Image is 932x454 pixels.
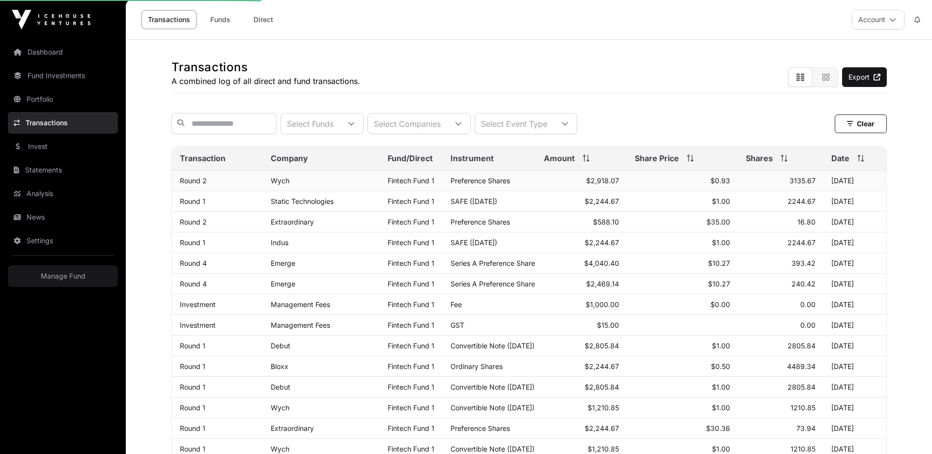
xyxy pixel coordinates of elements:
[271,424,314,432] a: Extraordinary
[271,403,289,412] a: Wych
[536,232,627,253] td: $2,244.67
[787,362,816,370] span: 4489.34
[823,315,886,336] td: [DATE]
[451,341,535,350] span: Convertible Note ([DATE])
[271,238,288,247] a: Indus
[842,67,887,87] a: Export
[712,341,730,350] span: $1.00
[706,218,730,226] span: $35.00
[835,114,887,133] button: Clear
[271,280,295,288] a: Emerge
[823,397,886,418] td: [DATE]
[180,218,207,226] a: Round 2
[180,445,205,453] a: Round 1
[271,383,290,391] a: Debut
[823,418,886,439] td: [DATE]
[635,152,679,164] span: Share Price
[8,230,118,252] a: Settings
[271,197,334,205] a: Static Technologies
[451,403,535,412] span: Convertible Note ([DATE])
[8,41,118,63] a: Dashboard
[281,113,339,134] div: Select Funds
[271,259,295,267] a: Emerge
[823,253,886,274] td: [DATE]
[388,445,434,453] a: Fintech Fund 1
[180,238,205,247] a: Round 1
[8,206,118,228] a: News
[8,65,118,86] a: Fund Investments
[823,212,886,232] td: [DATE]
[791,259,816,267] span: 393.42
[180,341,205,350] a: Round 1
[271,362,288,370] a: Bloxx
[388,403,434,412] a: Fintech Fund 1
[708,259,730,267] span: $10.27
[8,265,118,287] a: Manage Fund
[171,75,360,87] p: A combined log of all direct and fund transactions.
[823,336,886,356] td: [DATE]
[180,362,205,370] a: Round 1
[271,176,289,185] a: Wych
[388,321,434,329] a: Fintech Fund 1
[823,191,886,212] td: [DATE]
[180,403,205,412] a: Round 1
[791,280,816,288] span: 240.42
[712,383,730,391] span: $1.00
[388,197,434,205] a: Fintech Fund 1
[388,238,434,247] a: Fintech Fund 1
[536,170,627,191] td: $2,918.07
[788,341,816,350] span: 2805.84
[831,152,849,164] span: Date
[706,424,730,432] span: $30.36
[451,176,510,185] span: Preference Shares
[180,197,205,205] a: Round 1
[451,259,535,267] span: Series A Preference Share
[388,176,434,185] a: Fintech Fund 1
[536,294,627,315] td: $1,000.00
[388,362,434,370] a: Fintech Fund 1
[368,113,447,134] div: Select Companies
[451,280,535,288] span: Series A Preference Share
[180,321,216,329] a: Investment
[788,197,816,205] span: 2244.67
[536,418,627,439] td: $2,244.67
[271,152,308,164] span: Company
[271,341,290,350] a: Debut
[800,321,816,329] span: 0.00
[8,88,118,110] a: Portfolio
[796,424,816,432] span: 73.94
[451,238,497,247] span: SAFE ([DATE])
[244,10,283,29] a: Direct
[388,152,433,164] span: Fund/Direct
[712,197,730,205] span: $1.00
[180,259,207,267] a: Round 4
[388,300,434,309] a: Fintech Fund 1
[388,424,434,432] a: Fintech Fund 1
[823,377,886,397] td: [DATE]
[536,253,627,274] td: $4,040.40
[823,294,886,315] td: [DATE]
[823,232,886,253] td: [DATE]
[823,356,886,377] td: [DATE]
[788,383,816,391] span: 2805.84
[451,383,535,391] span: Convertible Note ([DATE])
[823,170,886,191] td: [DATE]
[852,10,904,29] button: Account
[451,321,464,329] span: GST
[883,407,932,454] iframe: Chat Widget
[388,280,434,288] a: Fintech Fund 1
[710,300,730,309] span: $0.00
[271,321,372,329] p: Management Fees
[712,403,730,412] span: $1.00
[536,377,627,397] td: $2,805.84
[180,152,226,164] span: Transaction
[180,280,207,288] a: Round 4
[823,274,886,294] td: [DATE]
[710,176,730,185] span: $0.93
[271,300,372,309] p: Management Fees
[536,191,627,212] td: $2,244.67
[180,176,207,185] a: Round 2
[180,424,205,432] a: Round 1
[746,152,773,164] span: Shares
[708,280,730,288] span: $10.27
